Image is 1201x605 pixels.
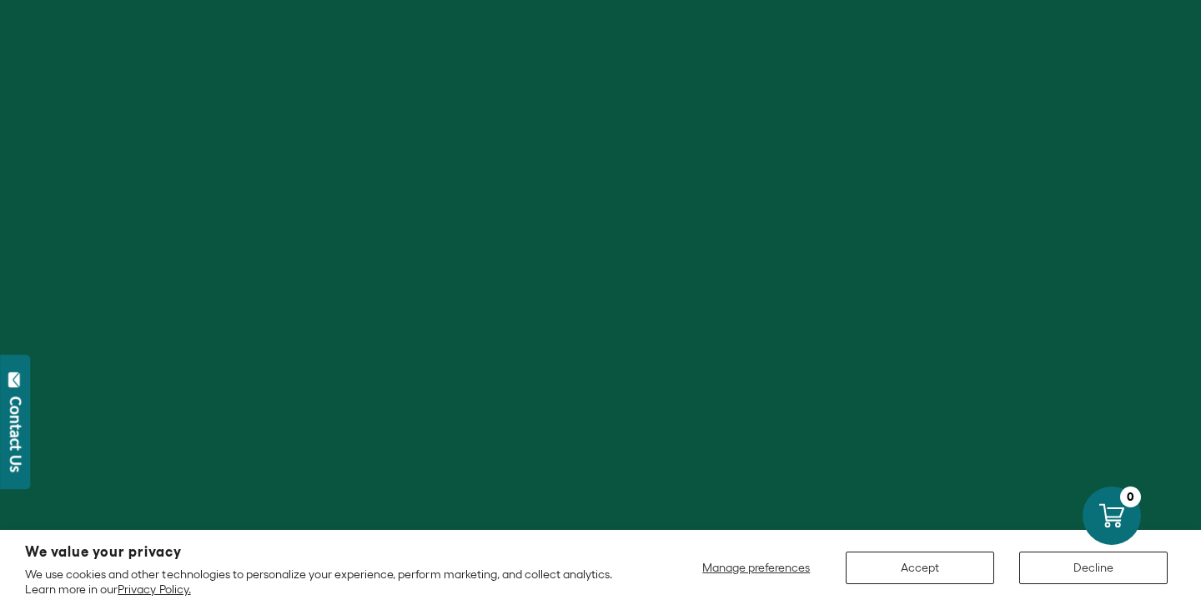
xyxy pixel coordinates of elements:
p: We use cookies and other technologies to personalize your experience, perform marketing, and coll... [25,567,635,597]
h2: We value your privacy [25,545,635,559]
span: Manage preferences [702,561,810,574]
div: 0 [1120,487,1141,507]
button: Accept [846,552,994,584]
div: Contact Us [8,396,24,472]
a: Privacy Policy. [118,582,190,596]
button: Manage preferences [692,552,821,584]
button: Decline [1019,552,1168,584]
